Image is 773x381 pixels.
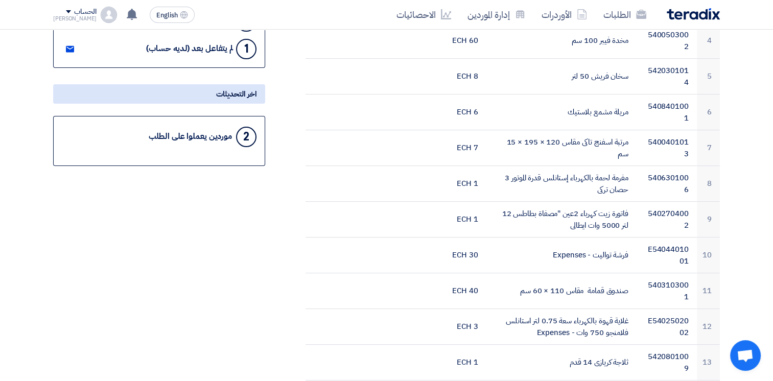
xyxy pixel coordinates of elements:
[533,3,595,27] a: الأوردرات
[53,84,265,104] div: اخر التحديثات
[637,237,697,273] td: E5404401001
[697,130,720,166] td: 7
[486,237,636,273] td: فرشة تواليت - Expenses
[486,94,636,130] td: مريلة مشمع بلاستيك
[486,345,636,380] td: ثلاجة كريازى 14 قدم
[426,202,486,237] td: 1 ECH
[637,94,697,130] td: 5408401001
[697,59,720,94] td: 5
[101,7,117,23] img: profile_test.png
[730,340,761,371] a: Open chat
[667,8,720,20] img: Teradix logo
[236,127,256,147] div: 2
[486,309,636,345] td: غلاية قهوة بالكهرباء سعة 0.75 لتر استانلس فلامنجو 750 وات - Expenses
[426,59,486,94] td: 8 ECH
[697,166,720,202] td: 8
[459,3,533,27] a: إدارة الموردين
[426,273,486,309] td: 40 ECH
[637,273,697,309] td: 5403103001
[697,94,720,130] td: 6
[697,345,720,380] td: 13
[426,166,486,202] td: 1 ECH
[697,273,720,309] td: 11
[637,345,697,380] td: 5420801009
[697,23,720,59] td: 4
[426,237,486,273] td: 30 ECH
[426,345,486,380] td: 1 ECH
[426,94,486,130] td: 6 ECH
[486,202,636,237] td: فاتورة زيت كهرباء 2عين "مصفاة بطاطس 12 لتر 5000 وات ايطالى
[637,59,697,94] td: 5420301014
[426,130,486,166] td: 7 ECH
[426,23,486,59] td: 60 ECH
[53,16,97,21] div: [PERSON_NAME]
[637,202,697,237] td: 5402704002
[150,7,195,23] button: English
[637,130,697,166] td: 5400401013
[637,166,697,202] td: 5406301006
[149,132,232,141] div: موردين يعملوا على الطلب
[156,12,178,19] span: English
[637,23,697,59] td: 5400503002
[697,309,720,345] td: 12
[388,3,459,27] a: الاحصائيات
[697,202,720,237] td: 9
[426,309,486,345] td: 3 ECH
[486,59,636,94] td: سخان فريش 50 لتر
[486,130,636,166] td: مرتبة اسفنج تاكى مقاس 120 × 195 × 15 سم
[236,39,256,59] div: 1
[486,166,636,202] td: مفرمة لحمة بالكهرباء إستانلس قدرة الموتور 3 حصان تركى
[74,8,96,16] div: الحساب
[595,3,654,27] a: الطلبات
[697,237,720,273] td: 10
[486,273,636,309] td: صندوق قمامة مقاس 110 × 60 سم
[637,309,697,345] td: E5402502002
[146,44,233,54] div: لم يتفاعل بعد (لديه حساب)
[486,23,636,59] td: مخدة فيبر 100 سم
